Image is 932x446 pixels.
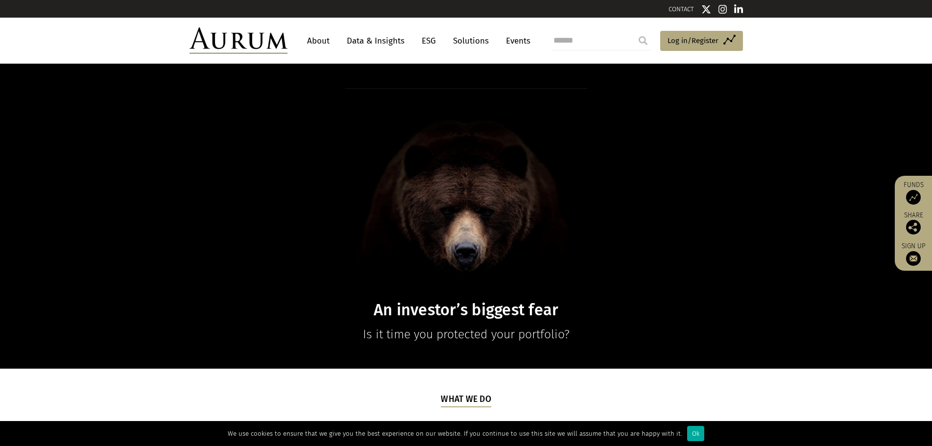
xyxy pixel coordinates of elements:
img: Linkedin icon [734,4,743,14]
img: Access Funds [906,190,921,205]
a: Solutions [448,32,494,50]
a: Funds [900,181,927,205]
a: Sign up [900,242,927,266]
a: ESG [417,32,441,50]
a: Events [501,32,530,50]
a: CONTACT [669,5,694,13]
a: Data & Insights [342,32,409,50]
p: Is it time you protected your portfolio? [277,325,655,344]
img: Aurum [190,27,287,54]
img: Sign up to our newsletter [906,251,921,266]
img: Instagram icon [718,4,727,14]
span: Log in/Register [668,35,718,47]
input: Submit [633,31,653,50]
div: Ok [687,426,704,441]
a: Log in/Register [660,31,743,51]
h5: What we do [441,393,491,407]
a: About [302,32,335,50]
h1: An investor’s biggest fear [277,301,655,320]
img: Twitter icon [701,4,711,14]
div: Share [900,212,927,235]
img: Share this post [906,220,921,235]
